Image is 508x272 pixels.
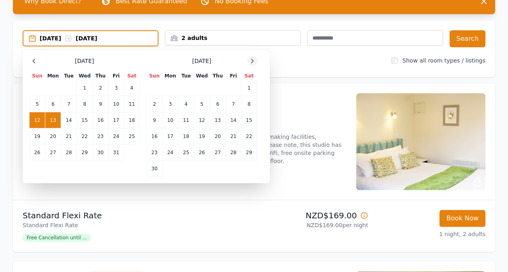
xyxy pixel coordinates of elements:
td: 15 [77,112,93,128]
td: 28 [61,144,77,161]
th: Tue [178,72,194,80]
p: NZD$169.00 [257,210,368,221]
td: 4 [124,80,140,96]
td: 19 [194,128,210,144]
td: 8 [241,96,257,112]
td: 15 [241,112,257,128]
th: Wed [77,72,93,80]
td: 6 [210,96,226,112]
td: 25 [124,128,140,144]
td: 29 [77,144,93,161]
td: 9 [147,112,162,128]
td: 27 [45,144,61,161]
td: 3 [108,80,124,96]
td: 18 [124,112,140,128]
td: 24 [108,128,124,144]
td: 7 [226,96,241,112]
button: Book Now [439,210,485,227]
td: 1 [77,80,93,96]
td: 23 [147,144,162,161]
p: NZD$169.00 per night [257,221,368,229]
td: 22 [77,128,93,144]
td: 30 [93,144,108,161]
td: 23 [93,128,108,144]
td: 21 [61,128,77,144]
th: Tue [61,72,77,80]
td: 18 [178,128,194,144]
td: 5 [194,96,210,112]
span: Free Cancellation until ... [23,234,91,242]
th: Mon [162,72,178,80]
td: 7 [61,96,77,112]
td: 22 [241,128,257,144]
td: 11 [178,112,194,128]
td: 10 [162,112,178,128]
td: 20 [210,128,226,144]
td: 13 [45,112,61,128]
td: 26 [194,144,210,161]
p: Standard Flexi Rate [23,210,251,221]
td: 27 [210,144,226,161]
td: 8 [77,96,93,112]
span: [DATE] [192,57,211,65]
span: [DATE] [75,57,94,65]
th: Sun [30,72,45,80]
button: Search [449,30,485,47]
td: 1 [241,80,257,96]
td: 4 [178,96,194,112]
td: 30 [147,161,162,177]
td: 20 [45,128,61,144]
p: 1 night, 2 adults [375,230,485,238]
th: Thu [93,72,108,80]
td: 17 [108,112,124,128]
td: 19 [30,128,45,144]
td: 16 [93,112,108,128]
div: 2 adults [165,34,300,42]
td: 17 [162,128,178,144]
p: Standard Flexi Rate [23,221,251,229]
th: Fri [108,72,124,80]
td: 14 [61,112,77,128]
td: 9 [93,96,108,112]
td: 26 [30,144,45,161]
td: 3 [162,96,178,112]
th: Mon [45,72,61,80]
th: Fri [226,72,241,80]
td: 10 [108,96,124,112]
td: 24 [162,144,178,161]
td: 14 [226,112,241,128]
th: Thu [210,72,226,80]
th: Sat [124,72,140,80]
td: 2 [147,96,162,112]
th: Sat [241,72,257,80]
td: 21 [226,128,241,144]
td: 31 [108,144,124,161]
div: [DATE] [DATE] [40,34,158,42]
td: 16 [147,128,162,144]
label: Show all room types / listings [403,57,485,64]
th: Sun [147,72,162,80]
td: 12 [30,112,45,128]
td: 2 [93,80,108,96]
td: 5 [30,96,45,112]
td: 13 [210,112,226,128]
td: 6 [45,96,61,112]
td: 12 [194,112,210,128]
td: 28 [226,144,241,161]
td: 11 [124,96,140,112]
td: 29 [241,144,257,161]
th: Wed [194,72,210,80]
td: 25 [178,144,194,161]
